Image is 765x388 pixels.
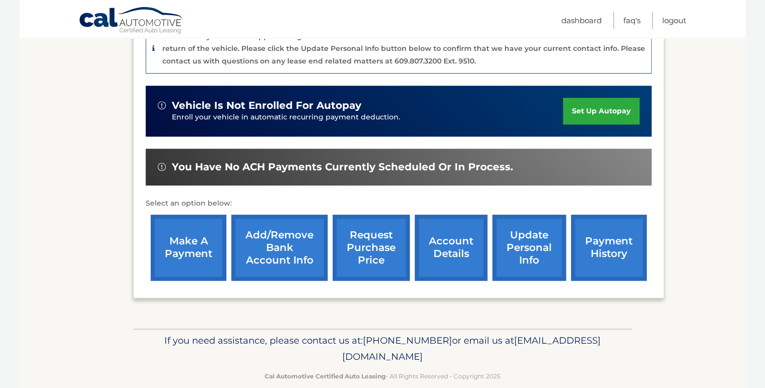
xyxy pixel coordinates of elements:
p: - All Rights Reserved - Copyright 2025 [140,371,625,381]
a: set up autopay [563,98,640,124]
strong: Cal Automotive Certified Auto Leasing [265,372,386,380]
a: make a payment [151,215,226,281]
a: Add/Remove bank account info [231,215,328,281]
a: FAQ's [623,12,641,29]
a: request purchase price [333,215,410,281]
p: Select an option below: [146,198,652,210]
img: alert-white.svg [158,101,166,109]
a: Cal Automotive [79,7,184,36]
p: The end of your lease is approaching soon. A member of our lease end team will be in touch soon t... [162,32,645,66]
a: payment history [571,215,647,281]
span: You have no ACH payments currently scheduled or in process. [172,161,513,173]
img: alert-white.svg [158,163,166,171]
span: [PHONE_NUMBER] [363,335,452,346]
a: Dashboard [561,12,602,29]
p: Enroll your vehicle in automatic recurring payment deduction. [172,112,563,123]
a: Logout [662,12,686,29]
a: update personal info [492,215,566,281]
a: account details [415,215,487,281]
p: If you need assistance, please contact us at: or email us at [140,333,625,365]
span: vehicle is not enrolled for autopay [172,99,361,112]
